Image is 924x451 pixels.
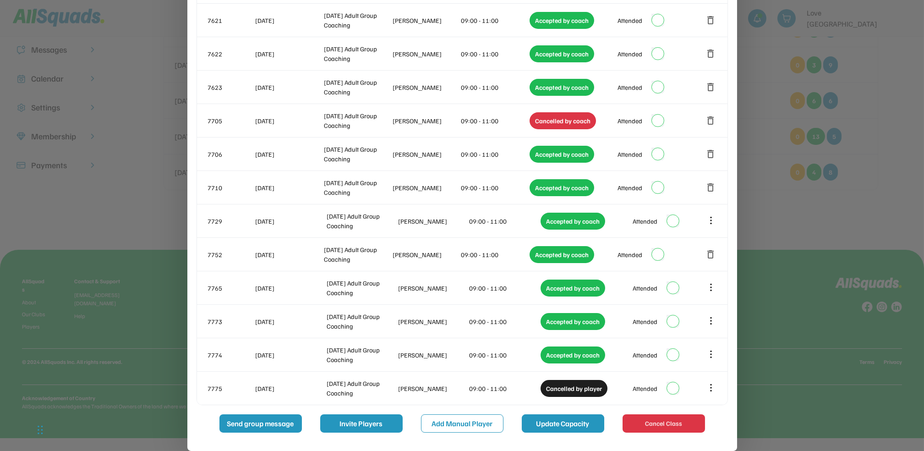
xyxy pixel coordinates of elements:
[256,283,325,293] div: [DATE]
[530,246,594,263] div: Accepted by coach
[256,183,323,192] div: [DATE]
[208,283,254,293] div: 7765
[705,148,716,159] button: delete
[530,79,594,96] div: Accepted by coach
[327,278,396,297] div: [DATE] Adult Group Coaching
[530,45,594,62] div: Accepted by coach
[393,82,459,92] div: [PERSON_NAME]
[324,44,391,63] div: [DATE] Adult Group Coaching
[327,211,396,231] div: [DATE] Adult Group Coaching
[705,115,716,126] button: delete
[398,350,468,360] div: [PERSON_NAME]
[208,216,254,226] div: 7729
[530,112,596,129] div: Cancelled by coach
[324,144,391,164] div: [DATE] Adult Group Coaching
[208,350,254,360] div: 7774
[324,245,391,264] div: [DATE] Adult Group Coaching
[256,82,323,92] div: [DATE]
[327,345,396,364] div: [DATE] Adult Group Coaching
[461,183,528,192] div: 09:00 - 11:00
[623,414,705,433] button: Cancel Class
[530,179,594,196] div: Accepted by coach
[530,146,594,163] div: Accepted by coach
[393,250,459,259] div: [PERSON_NAME]
[618,250,642,259] div: Attended
[256,250,323,259] div: [DATE]
[208,49,254,59] div: 7622
[461,149,528,159] div: 09:00 - 11:00
[398,317,468,326] div: [PERSON_NAME]
[633,216,657,226] div: Attended
[324,11,391,30] div: [DATE] Adult Group Coaching
[633,317,657,326] div: Attended
[324,178,391,197] div: [DATE] Adult Group Coaching
[324,77,391,97] div: [DATE] Adult Group Coaching
[208,183,254,192] div: 7710
[208,82,254,92] div: 7623
[461,49,528,59] div: 09:00 - 11:00
[470,283,539,293] div: 09:00 - 11:00
[633,283,657,293] div: Attended
[541,380,607,397] div: Cancelled by player
[393,16,459,25] div: [PERSON_NAME]
[530,12,594,29] div: Accepted by coach
[633,350,657,360] div: Attended
[393,183,459,192] div: [PERSON_NAME]
[470,216,539,226] div: 09:00 - 11:00
[256,16,323,25] div: [DATE]
[541,346,605,363] div: Accepted by coach
[208,16,254,25] div: 7621
[393,116,459,126] div: [PERSON_NAME]
[256,384,325,393] div: [DATE]
[398,384,468,393] div: [PERSON_NAME]
[256,350,325,360] div: [DATE]
[618,149,642,159] div: Attended
[219,414,302,433] button: Send group message
[618,82,642,92] div: Attended
[398,216,468,226] div: [PERSON_NAME]
[208,317,254,326] div: 7773
[633,384,657,393] div: Attended
[470,350,539,360] div: 09:00 - 11:00
[256,317,325,326] div: [DATE]
[541,313,605,330] div: Accepted by coach
[541,280,605,297] div: Accepted by coach
[208,384,254,393] div: 7775
[618,49,642,59] div: Attended
[208,250,254,259] div: 7752
[470,317,539,326] div: 09:00 - 11:00
[327,379,396,398] div: [DATE] Adult Group Coaching
[208,116,254,126] div: 7705
[256,49,323,59] div: [DATE]
[461,116,528,126] div: 09:00 - 11:00
[705,82,716,93] button: delete
[461,16,528,25] div: 09:00 - 11:00
[393,49,459,59] div: [PERSON_NAME]
[618,16,642,25] div: Attended
[208,149,254,159] div: 7706
[522,414,604,433] button: Update Capacity
[705,182,716,193] button: delete
[705,48,716,59] button: delete
[618,183,642,192] div: Attended
[541,213,605,230] div: Accepted by coach
[393,149,459,159] div: [PERSON_NAME]
[470,384,539,393] div: 09:00 - 11:00
[461,82,528,92] div: 09:00 - 11:00
[461,250,528,259] div: 09:00 - 11:00
[324,111,391,130] div: [DATE] Adult Group Coaching
[320,414,403,433] button: Invite Players
[421,414,503,433] button: Add Manual Player
[256,149,323,159] div: [DATE]
[256,216,325,226] div: [DATE]
[705,249,716,260] button: delete
[398,283,468,293] div: [PERSON_NAME]
[618,116,642,126] div: Attended
[705,15,716,26] button: delete
[327,312,396,331] div: [DATE] Adult Group Coaching
[256,116,323,126] div: [DATE]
